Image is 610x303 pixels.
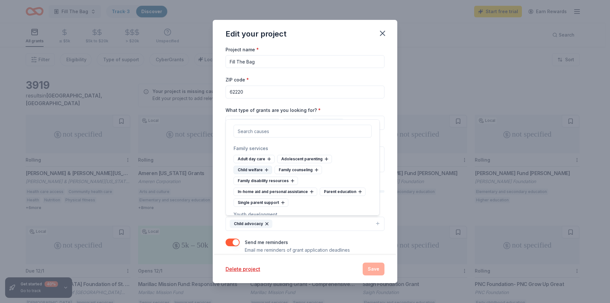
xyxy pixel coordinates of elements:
button: Delete project [226,265,260,273]
div: Capital [283,119,309,127]
label: Project name [226,46,259,53]
input: After school program [226,55,384,68]
div: In-home aid and personal assistance [234,188,317,196]
label: What type of grants are you looking for? [226,107,321,114]
div: Family services [234,145,372,152]
button: Child advocacy [226,217,384,231]
div: Adult day care [234,155,275,163]
input: Search causes [234,125,372,138]
p: Email me reminders of grant application deadlines [245,246,350,254]
div: Adolescent parenting [277,155,332,163]
button: General operationsCapitalEducation [226,116,384,130]
input: 12345 (U.S. only) [226,86,384,98]
div: Edit your project [226,29,286,39]
div: Youth development [234,211,372,218]
div: Education [312,119,344,127]
div: General operations [230,119,280,127]
label: Send me reminders [245,240,288,245]
label: ZIP code [226,77,249,83]
div: Family disability resources [234,177,298,185]
div: Child welfare [234,166,272,174]
div: Parent education [320,188,366,196]
div: Child advocacy [230,220,272,228]
div: Family counseling [275,166,322,174]
div: Single parent support [234,198,288,207]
